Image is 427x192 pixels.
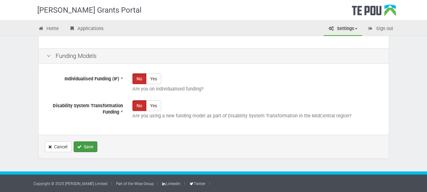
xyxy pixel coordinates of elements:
span: Individualised Funding (IF) [64,76,119,82]
a: Home [34,22,64,36]
a: LinkedIn [162,182,180,186]
label: No [132,73,146,84]
a: Settings [324,22,362,36]
label: Yes [146,100,161,111]
button: Save [74,141,97,152]
p: Are you using a new funding model as part of Disability System Transformation in the MidCentral r... [132,113,381,119]
label: No [132,100,146,111]
p: Are you on individualised funding? [132,86,381,92]
a: Cancel [45,141,71,152]
a: Twitter [189,182,205,186]
span: Disability System Transformation Funding [53,103,123,115]
a: Part of the Wise Group [116,182,154,186]
a: Applications [64,22,108,36]
div: Funding Models [39,48,389,64]
div: Te Pou Logo [352,4,396,20]
label: Yes [146,73,161,84]
a: Copyright © 2025 [PERSON_NAME] Limited [34,182,107,186]
a: Sign out [363,22,398,36]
